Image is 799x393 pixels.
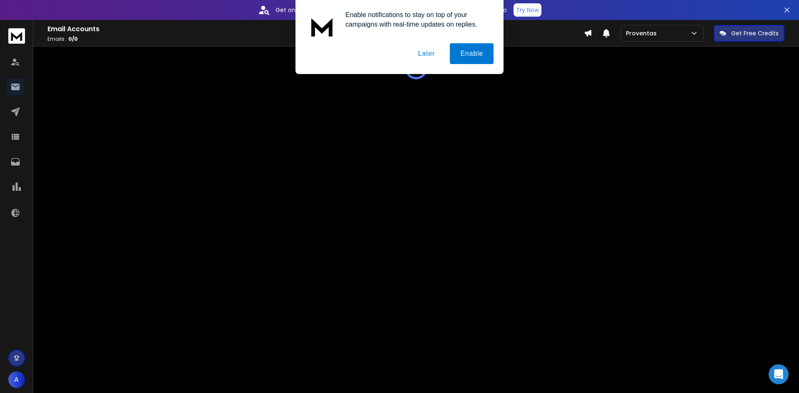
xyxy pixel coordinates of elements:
img: notification icon [305,10,339,43]
button: A [8,371,25,388]
div: Enable notifications to stay on top of your campaigns with real-time updates on replies. [339,10,494,29]
div: Open Intercom Messenger [769,364,789,384]
button: Enable [450,43,494,64]
button: Later [407,43,445,64]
